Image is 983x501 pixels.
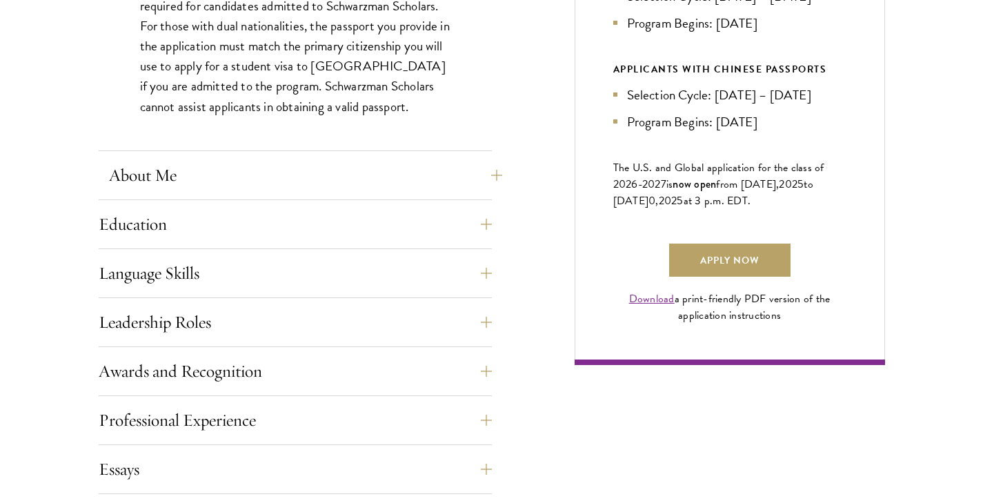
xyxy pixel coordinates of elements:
li: Program Begins: [DATE] [613,112,846,132]
a: Download [629,291,675,307]
span: The U.S. and Global application for the class of 202 [613,159,824,193]
span: 6 [631,176,637,193]
span: -202 [638,176,661,193]
button: About Me [109,159,502,192]
div: APPLICANTS WITH CHINESE PASSPORTS [613,61,846,78]
span: 5 [677,193,683,209]
span: to [DATE] [613,176,813,209]
span: at 3 p.m. EDT. [684,193,751,209]
button: Awards and Recognition [99,355,492,388]
span: is [666,176,673,193]
span: now open [673,176,716,192]
button: Leadership Roles [99,306,492,339]
span: 7 [661,176,666,193]
div: a print-friendly PDF version of the application instructions [613,291,846,324]
span: from [DATE], [716,176,779,193]
a: Apply Now [669,244,791,277]
button: Professional Experience [99,404,492,437]
li: Program Begins: [DATE] [613,13,846,33]
span: 202 [659,193,677,209]
span: 202 [779,176,797,193]
span: 5 [797,176,804,193]
button: Education [99,208,492,241]
button: Essays [99,453,492,486]
span: 0 [648,193,655,209]
button: Language Skills [99,257,492,290]
li: Selection Cycle: [DATE] – [DATE] [613,85,846,105]
span: , [655,193,658,209]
